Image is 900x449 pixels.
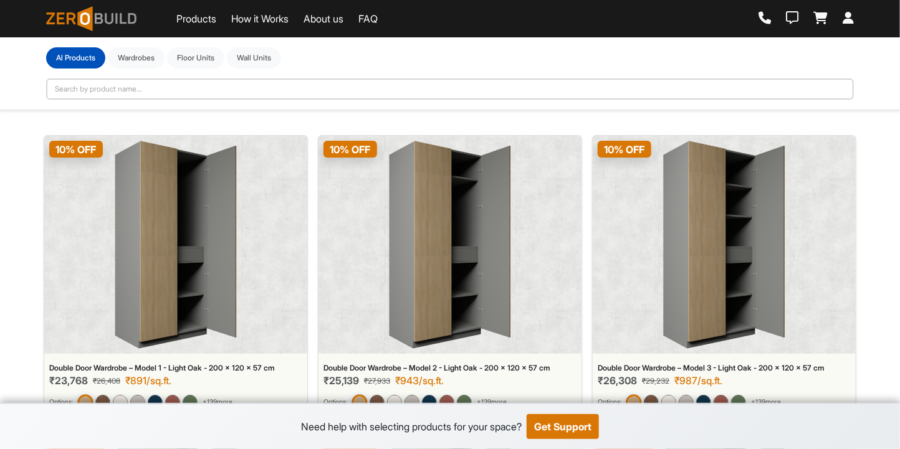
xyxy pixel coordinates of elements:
[714,395,729,410] img: Double Door Wardrobe – Model 3 - Earth Brown - 200 x 120 x 57 cm
[167,47,224,69] button: Floor Units
[203,397,232,407] span: + 139 more
[46,78,854,100] input: Search by product name...
[323,397,347,407] small: Options:
[44,135,308,420] a: Double Door Wardrobe – Model 1 - Light Oak - 200 x 120 x 57 cm10% OFFDouble Door Wardrobe – Model...
[46,47,105,69] button: Al Products
[598,375,637,387] span: ₹26,308
[477,397,507,407] span: + 139 more
[370,395,385,410] img: Double Door Wardrobe – Model 2 - Walnut Brown - 200 x 120 x 57 cm
[387,395,402,410] img: Double Door Wardrobe – Model 2 - Ivory Cream - 200 x 120 x 57 cm
[323,375,359,387] span: ₹25,139
[231,11,289,26] a: How it Works
[696,395,711,410] img: Double Door Wardrobe – Model 3 - Graphite Blue - 200 x 120 x 57 cm
[318,135,582,420] a: Double Door Wardrobe – Model 2 - Light Oak - 200 x 120 x 57 cm10% OFFDouble Door Wardrobe – Model...
[176,11,216,26] a: Products
[598,397,621,407] small: Options:
[77,394,93,410] img: Double Door Wardrobe – Model 1 - Light Oak - 200 x 120 x 57 cm
[422,395,437,410] img: Double Door Wardrobe – Model 2 - Graphite Blue - 200 x 120 x 57 cm
[405,395,419,410] img: Double Door Wardrobe – Model 2 - Sandstone - 200 x 120 x 57 cm
[843,12,854,26] a: Login
[183,395,198,410] img: Double Door Wardrobe – Model 1 - English Green - 200 x 120 x 57 cm
[592,135,856,420] a: Double Door Wardrobe – Model 3 - Light Oak - 200 x 120 x 57 cm10% OFFDouble Door Wardrobe – Model...
[115,141,237,349] img: Double Door Wardrobe – Model 1 - Light Oak - 200 x 120 x 57 cm
[49,375,88,387] span: ₹23,768
[125,375,171,387] div: ₹891/sq.ft.
[395,375,444,387] div: ₹943/sq.ft.
[358,11,378,26] a: FAQ
[598,141,651,158] span: 10 % OFF
[130,395,145,410] img: Double Door Wardrobe – Model 1 - Sandstone - 200 x 120 x 57 cm
[674,375,722,387] div: ₹987/sq.ft.
[751,397,781,407] span: + 139 more
[527,414,599,439] button: Get Support
[661,395,676,410] img: Double Door Wardrobe – Model 3 - Ivory Cream - 200 x 120 x 57 cm
[642,376,669,387] span: ₹29,232
[148,395,163,410] img: Double Door Wardrobe – Model 1 - Graphite Blue - 200 x 120 x 57 cm
[49,397,73,407] small: Options:
[626,394,641,410] img: Double Door Wardrobe – Model 3 - Light Oak - 200 x 120 x 57 cm
[731,395,746,410] img: Double Door Wardrobe – Model 3 - English Green - 200 x 120 x 57 cm
[679,395,694,410] img: Double Door Wardrobe – Model 3 - Sandstone - 200 x 120 x 57 cm
[113,395,128,410] img: Double Door Wardrobe – Model 1 - Ivory Cream - 200 x 120 x 57 cm
[439,395,454,410] img: Double Door Wardrobe – Model 2 - Earth Brown - 200 x 120 x 57 cm
[323,141,377,158] span: 10 % OFF
[389,141,511,349] img: Double Door Wardrobe – Model 2 - Light Oak - 200 x 120 x 57 cm
[598,364,851,372] div: Double Door Wardrobe – Model 3 - Light Oak - 200 x 120 x 57 cm
[364,376,390,387] span: ₹27,933
[49,364,302,372] div: Double Door Wardrobe – Model 1 - Light Oak - 200 x 120 x 57 cm
[323,364,577,372] div: Double Door Wardrobe – Model 2 - Light Oak - 200 x 120 x 57 cm
[165,395,180,410] img: Double Door Wardrobe – Model 1 - Earth Brown - 200 x 120 x 57 cm
[46,6,136,31] img: ZeroBuild logo
[663,141,785,349] img: Double Door Wardrobe – Model 3 - Light Oak - 200 x 120 x 57 cm
[95,395,110,410] img: Double Door Wardrobe – Model 1 - Walnut Brown - 200 x 120 x 57 cm
[227,47,281,69] button: Wall Units
[304,11,343,26] a: About us
[301,419,522,434] div: Need help with selecting products for your space?
[644,395,659,410] img: Double Door Wardrobe – Model 3 - Walnut Brown - 200 x 120 x 57 cm
[352,394,367,410] img: Double Door Wardrobe – Model 2 - Light Oak - 200 x 120 x 57 cm
[457,395,472,410] img: Double Door Wardrobe – Model 2 - English Green - 200 x 120 x 57 cm
[93,376,120,387] span: ₹26,408
[49,141,103,158] span: 10 % OFF
[108,47,165,69] button: Wardrobes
